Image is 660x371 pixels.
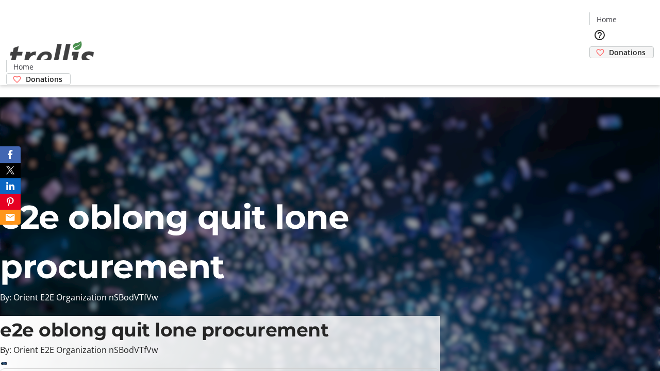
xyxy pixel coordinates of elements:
[26,74,62,85] span: Donations
[589,46,654,58] a: Donations
[6,73,71,85] a: Donations
[597,14,617,25] span: Home
[589,25,610,45] button: Help
[6,30,98,81] img: Orient E2E Organization nSBodVTfVw's Logo
[590,14,623,25] a: Home
[589,58,610,79] button: Cart
[7,61,40,72] a: Home
[609,47,646,58] span: Donations
[13,61,34,72] span: Home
